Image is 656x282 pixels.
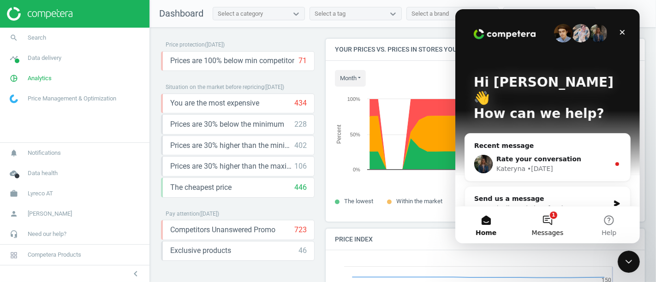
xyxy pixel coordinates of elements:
[294,161,307,171] div: 106
[326,229,645,250] h4: Price Index
[28,149,61,157] span: Notifications
[166,84,264,90] span: Situation on the market before repricing
[170,141,294,151] span: Prices are 30% higher than the minimum
[411,10,449,18] div: Select a brand
[130,268,141,279] i: chevron_left
[170,246,231,256] span: Exclusive products
[28,189,53,198] span: Lyreco AT
[7,7,72,21] img: ajHJNr6hYgQAAAAASUVORK5CYII=
[166,211,199,217] span: Pay attention
[170,119,284,129] span: Prices are 30% below the minimum
[455,9,640,243] iframe: Intercom live chat
[326,39,645,60] h4: Your prices vs. prices in stores you monitor
[28,230,66,238] span: Need our help?
[10,94,18,103] img: wGWNvw8QSZomAAAAABJRU5ErkJggg==
[28,54,61,62] span: Data delivery
[264,84,284,90] span: ( [DATE] )
[353,167,360,172] text: 0%
[5,49,23,67] i: timeline
[396,198,442,205] span: Within the market
[5,70,23,87] i: pie_chart_outlined
[5,185,23,202] i: work
[166,41,205,48] span: Price protection
[5,164,23,182] i: cloud_done
[28,210,72,218] span: [PERSON_NAME]
[170,225,275,235] span: Competitors Unanswered Promo
[159,8,203,19] span: Dashboard
[5,225,23,243] i: headset_mic
[335,70,366,87] button: month
[205,41,225,48] span: ( [DATE] )
[294,182,307,193] div: 446
[298,246,307,256] div: 46
[336,124,342,144] tspan: Percent
[170,98,259,108] span: You are the most expensive
[347,96,360,102] text: 100%
[28,169,58,177] span: Data health
[344,198,373,205] span: The lowest
[124,268,147,280] button: chevron_left
[298,56,307,66] div: 71
[294,225,307,235] div: 723
[170,56,294,66] span: Prices are 100% below min competitor
[218,10,263,18] div: Select a category
[28,251,81,259] span: Competera Products
[618,251,640,273] iframe: Intercom live chat
[5,205,23,223] i: person
[294,119,307,129] div: 228
[170,161,294,171] span: Prices are 30% higher than the maximal
[199,211,219,217] span: ( [DATE] )
[5,29,23,47] i: search
[294,98,307,108] div: 434
[294,141,307,151] div: 402
[170,182,232,193] span: The cheapest price
[315,10,346,18] div: Select a tag
[28,34,46,42] span: Search
[28,94,116,103] span: Price Management & Optimization
[5,144,23,162] i: notifications
[350,132,360,137] text: 50%
[28,74,52,82] span: Analytics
